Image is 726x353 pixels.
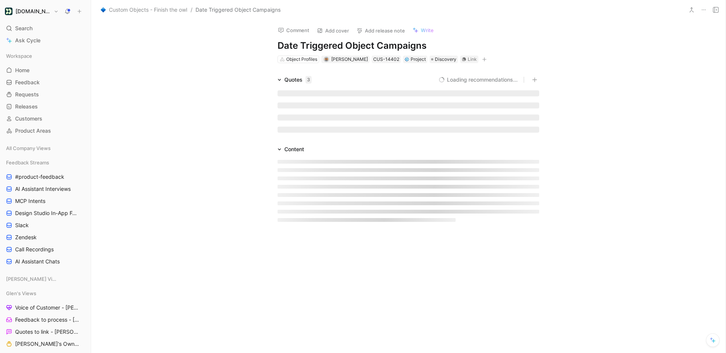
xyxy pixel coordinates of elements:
[3,171,88,183] a: #product-feedback
[15,328,79,336] span: Quotes to link - [PERSON_NAME]
[15,304,79,311] span: Voice of Customer - [PERSON_NAME]
[101,7,106,12] img: 🔷
[6,159,49,166] span: Feedback Streams
[15,36,40,45] span: Ask Cycle
[6,275,57,283] span: [PERSON_NAME] Views
[3,157,88,267] div: Feedback Streams#product-feedbackAI Assistant InterviewsMCP IntentsDesign Studio In-App FeedbackS...
[3,142,88,154] div: All Company Views
[15,103,38,110] span: Releases
[409,25,437,36] button: Write
[195,5,281,14] span: Date Triggered Object Campaigns
[3,288,88,299] div: Glen's Views
[15,115,42,122] span: Customers
[3,65,88,76] a: Home
[421,27,434,34] span: Write
[16,8,51,15] h1: [DOMAIN_NAME]
[468,56,477,63] div: Link
[109,5,187,14] span: Custom Objects - Finish the owl
[435,56,456,63] span: Discovery
[405,56,426,63] div: Project
[306,76,312,84] div: 3
[3,101,88,112] a: Releases
[313,25,352,36] button: Add cover
[353,25,408,36] button: Add release note
[3,326,88,338] a: Quotes to link - [PERSON_NAME]
[6,52,32,60] span: Workspace
[3,183,88,195] a: AI Assistant Interviews
[275,75,315,84] div: Quotes3
[15,197,45,205] span: MCP Intents
[286,56,317,63] div: Object Profiles
[3,232,88,243] a: Zendesk
[3,302,88,313] a: Voice of Customer - [PERSON_NAME]
[3,338,88,350] a: [PERSON_NAME]'s Owned Projects
[3,125,88,136] a: Product Areas
[324,57,328,62] img: avatar
[405,57,409,62] img: 💠
[15,91,39,98] span: Requests
[15,79,40,86] span: Feedback
[373,56,399,63] div: CUS-14402
[15,67,29,74] span: Home
[3,6,60,17] button: Customer.io[DOMAIN_NAME]
[3,220,88,231] a: Slack
[99,5,189,14] button: 🔷Custom Objects - Finish the owl
[5,8,12,15] img: Customer.io
[3,157,88,168] div: Feedback Streams
[3,273,88,287] div: [PERSON_NAME] Views
[191,5,192,14] span: /
[3,142,88,156] div: All Company Views
[275,145,307,154] div: Content
[439,75,518,84] button: Loading recommendations...
[6,144,51,152] span: All Company Views
[3,314,88,325] a: Feedback to process - [PERSON_NAME]
[275,25,313,36] button: Comment
[15,127,51,135] span: Product Areas
[15,209,79,217] span: Design Studio In-App Feedback
[15,234,37,241] span: Zendesk
[403,56,427,63] div: 💠Project
[284,145,304,154] div: Content
[3,256,88,267] a: AI Assistant Chats
[15,173,64,181] span: #product-feedback
[15,185,71,193] span: AI Assistant Interviews
[3,195,88,207] a: MCP Intents
[3,273,88,285] div: [PERSON_NAME] Views
[15,221,29,229] span: Slack
[3,89,88,100] a: Requests
[15,340,79,348] span: [PERSON_NAME]'s Owned Projects
[15,316,80,324] span: Feedback to process - [PERSON_NAME]
[3,77,88,88] a: Feedback
[331,56,368,62] span: [PERSON_NAME]
[3,113,88,124] a: Customers
[6,290,36,297] span: Glen's Views
[3,23,88,34] div: Search
[430,56,458,63] div: Discovery
[278,40,539,52] h1: Date Triggered Object Campaigns
[15,258,60,265] span: AI Assistant Chats
[3,50,88,62] div: Workspace
[3,244,88,255] a: Call Recordings
[3,35,88,46] a: Ask Cycle
[284,75,312,84] div: Quotes
[15,246,54,253] span: Call Recordings
[3,207,88,219] a: Design Studio In-App Feedback
[15,24,33,33] span: Search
